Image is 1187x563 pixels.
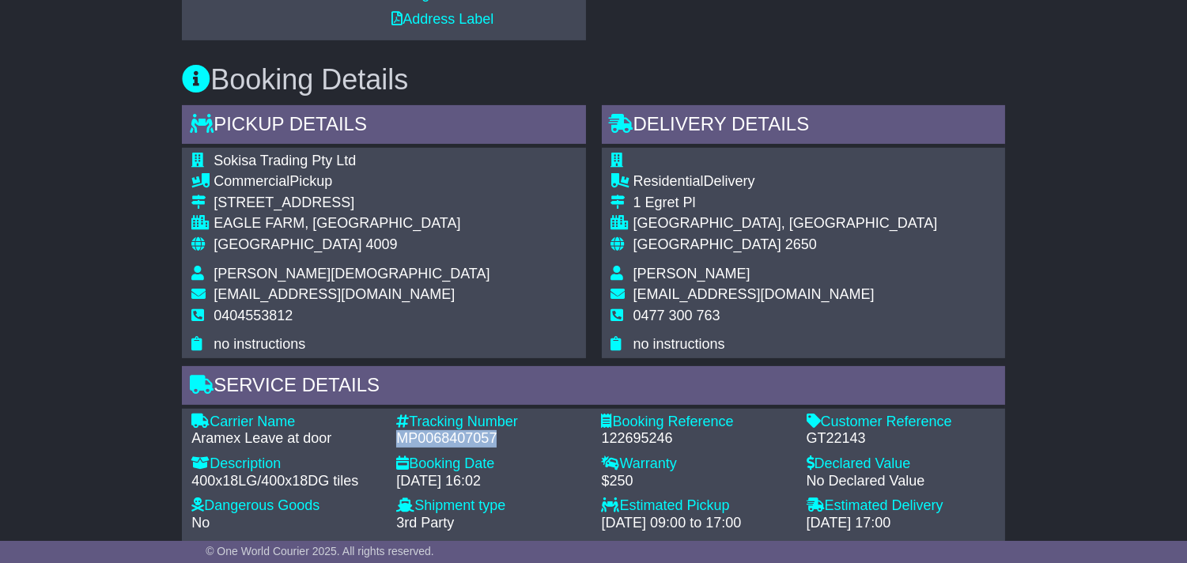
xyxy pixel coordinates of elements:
span: No [191,515,210,531]
span: no instructions [633,336,725,352]
div: Estimated Pickup [601,497,790,515]
div: 1 Egret Pl [633,195,938,212]
div: Shipment type [396,497,585,515]
div: Estimated Delivery [807,497,996,515]
span: Sokisa Trading Pty Ltd [214,153,356,168]
div: [DATE] 16:02 [396,473,585,490]
div: MP0068407057 [396,430,585,448]
div: Pickup Details [182,105,585,148]
div: Description [191,455,380,473]
span: [GEOGRAPHIC_DATA] [633,236,781,252]
a: Address Label [391,11,493,27]
span: 0477 300 763 [633,308,720,323]
span: Residential [633,173,704,189]
div: Warranty [601,455,790,473]
span: [EMAIL_ADDRESS][DOMAIN_NAME] [214,286,455,302]
span: 0404553812 [214,308,293,323]
div: $250 [601,473,790,490]
div: [DATE] 17:00 [807,515,996,532]
div: Declared Value [807,455,996,473]
div: Carrier Name [191,414,380,431]
span: 3rd Party [396,515,454,531]
span: [PERSON_NAME][DEMOGRAPHIC_DATA] [214,266,490,281]
span: 4009 [366,236,398,252]
div: 400x18LG/400x18DG tiles [191,473,380,490]
span: no instructions [214,336,305,352]
span: [EMAIL_ADDRESS][DOMAIN_NAME] [633,286,875,302]
span: 2650 [785,236,817,252]
div: Aramex Leave at door [191,430,380,448]
div: [STREET_ADDRESS] [214,195,490,212]
span: [GEOGRAPHIC_DATA] [214,236,361,252]
div: Service Details [182,366,1005,409]
div: Customer Reference [807,414,996,431]
div: [GEOGRAPHIC_DATA], [GEOGRAPHIC_DATA] [633,215,938,232]
div: Tracking Number [396,414,585,431]
div: Delivery [633,173,938,191]
div: Booking Date [396,455,585,473]
span: Commercial [214,173,289,189]
div: Dangerous Goods [191,497,380,515]
span: © One World Courier 2025. All rights reserved. [206,545,434,557]
div: Booking Reference [601,414,790,431]
div: Pickup [214,173,490,191]
div: 122695246 [601,430,790,448]
span: [PERSON_NAME] [633,266,750,281]
div: [DATE] 09:00 to 17:00 [601,515,790,532]
div: No Declared Value [807,473,996,490]
div: Delivery Details [602,105,1005,148]
div: EAGLE FARM, [GEOGRAPHIC_DATA] [214,215,490,232]
div: GT22143 [807,430,996,448]
h3: Booking Details [182,64,1005,96]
